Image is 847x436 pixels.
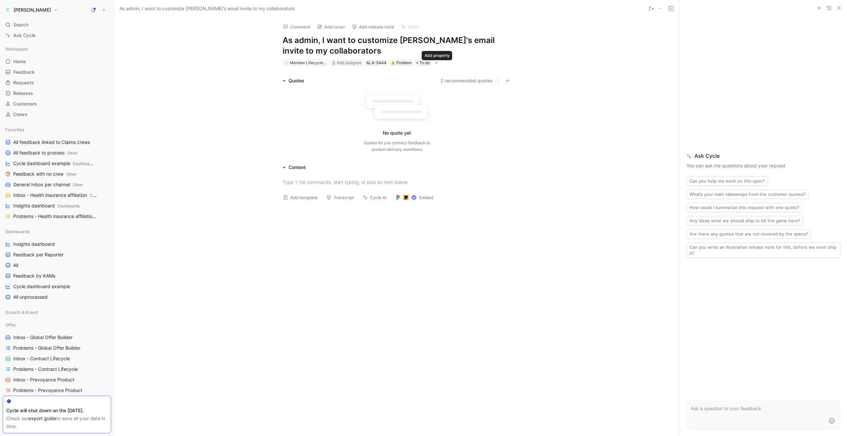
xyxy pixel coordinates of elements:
a: Crews [3,109,111,119]
span: Problems - Prevoyance Product [13,387,82,394]
div: Member Lifecycle Experience [290,60,327,66]
span: Ask Cycle [13,31,35,39]
button: Can you help me work on this spec? [687,176,768,186]
a: Feedback per Reporter [3,250,111,260]
div: Search [3,20,111,30]
button: Alan[PERSON_NAME] [3,5,60,15]
span: Workspace [5,46,28,52]
a: Problems - Global Offer Builder [3,343,111,353]
span: Feedback [13,69,35,75]
span: Customer Enablement [90,193,130,198]
span: Inbox - Prevoyance Product [13,376,74,383]
span: Problems - Contract Lifecycle [13,366,78,372]
span: Inbox - Contract Lifecycle [13,355,70,362]
span: Feedback by KAMs [13,273,55,279]
button: Any ideas what we should ship to kill the game here? [687,216,803,225]
a: Feedback [3,67,111,77]
span: Feedback with no crew [13,171,76,178]
button: Embed [392,193,436,202]
a: Cycle dashboard exampleDashboards [3,158,111,168]
div: Growth & Brand [3,307,111,317]
a: Customers [3,99,111,109]
a: export guide [28,415,56,421]
img: ⚠️ [391,61,395,65]
span: Feedback per Reporter [13,251,64,258]
img: Alan [4,7,11,13]
p: You can ask me questions about your request [687,162,840,170]
button: 2 recommended quotes [440,77,493,85]
a: Problems - Contract Lifecycle [3,364,111,374]
a: Inbox - Prevoyance Product [3,375,111,385]
span: Cycle dashboard example [13,160,94,167]
button: Cycle AI [360,193,390,202]
div: Quotes let you connect feedback to product delivery workflows [364,140,430,153]
span: Inbox - Health insurance affiliation [13,192,98,199]
a: Insights dashboard [3,239,111,249]
div: Content [289,163,306,171]
span: Offer [5,322,16,328]
a: Insights dashboardDashboards [3,201,111,211]
div: DashboardsInsights dashboardFeedback per ReporterAllFeedback by KAMsCycle dashboard exampleAll un... [3,227,111,302]
div: ALA-5444 [366,60,386,66]
div: Favorites [3,125,111,135]
button: Add cover [314,22,348,31]
span: Problems - Health insurance affiliation [13,213,99,220]
a: Cycle dashboard example [3,282,111,291]
a: Releases [3,88,111,98]
span: Requests [13,79,34,86]
a: All [3,260,111,270]
div: Content [280,163,308,171]
a: Home [3,57,111,66]
span: Favorites [5,126,24,133]
span: Dashboards [58,203,80,208]
button: Add release note [349,22,397,31]
div: Workspace [3,44,111,54]
span: Inbox - Global Offer Builder [13,334,72,341]
button: Add template [280,193,321,202]
a: Feedback by KAMs [3,271,111,281]
a: Feedback with no crewOther [3,169,111,179]
div: No quote yet [383,129,411,137]
span: Insights dashboard [13,241,55,247]
a: All feedback to processOther [3,148,111,158]
button: Are there any quotes that are not covered by the specs? [687,229,811,239]
h1: [PERSON_NAME] [14,7,51,13]
button: Can you write an illustrative release note for this, before we even ship it? [687,242,840,258]
span: All unprocessed [13,294,48,300]
a: Inbox - Health insurance affiliationCustomer Enablement [3,190,111,200]
span: All feedback to process [13,150,77,156]
a: Problems - Health insurance affiliationCustomer Enablement [3,211,111,221]
div: Growth & Brand [3,307,111,319]
span: Ask Cycle [687,152,840,160]
span: Crews [13,111,27,118]
button: Comment [280,22,313,31]
span: Dashboards [5,228,30,235]
span: All [13,262,18,269]
a: All unprocessed [3,292,111,302]
div: Check our to save all your data in time. [6,414,108,430]
a: Inbox - Contract Lifecycle [3,354,111,364]
span: Releases [13,90,33,97]
button: How could I summarize this request with one quote? [687,203,802,212]
span: Other [67,151,77,155]
a: Requests [3,78,111,88]
span: All feedback linked to Claims crews [13,139,90,146]
a: All feedback linked to Claims crews [3,137,111,147]
div: Offer [3,320,111,330]
span: Dashboards [73,161,95,166]
span: Other [73,182,83,187]
div: Problem [391,60,412,66]
button: Write [398,22,422,31]
span: Search [13,21,28,29]
span: Customer Enablement [98,214,138,219]
span: Add assignee [337,60,362,65]
span: Write [408,24,419,30]
span: Home [13,58,26,65]
button: What’s your main takeaways from the customer quotes? [687,190,809,199]
span: Insights dashboard [13,202,80,209]
div: ⚠️Problem [390,60,413,66]
a: Ask Cycle [3,30,111,40]
div: Dashboards [3,227,111,237]
a: General Inbox per channelOther [3,180,111,190]
span: Cycle dashboard example [13,283,70,290]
